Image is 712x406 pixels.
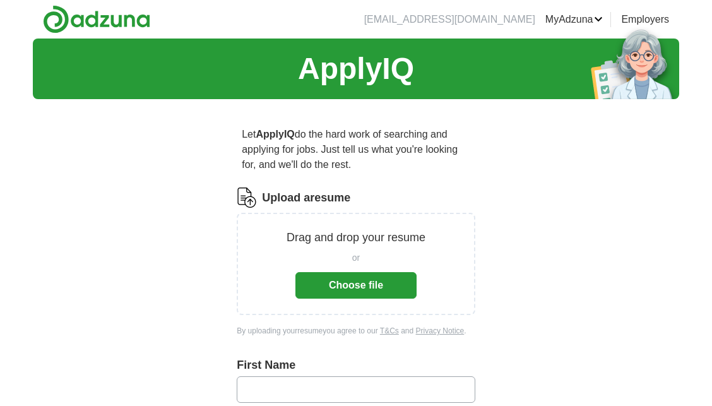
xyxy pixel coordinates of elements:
strong: ApplyIQ [256,129,294,140]
h1: ApplyIQ [298,46,414,92]
label: Upload a resume [262,189,350,206]
li: [EMAIL_ADDRESS][DOMAIN_NAME] [364,12,535,27]
span: or [352,251,360,265]
label: First Name [237,357,475,374]
p: Let do the hard work of searching and applying for jobs. Just tell us what you're looking for, an... [237,122,475,177]
a: MyAdzuna [545,12,603,27]
a: T&Cs [380,326,399,335]
img: CV Icon [237,188,257,208]
button: Choose file [295,272,417,299]
a: Employers [621,12,669,27]
a: Privacy Notice [416,326,465,335]
div: By uploading your resume you agree to our and . [237,325,475,337]
p: Drag and drop your resume [287,229,425,246]
img: Adzuna logo [43,5,150,33]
